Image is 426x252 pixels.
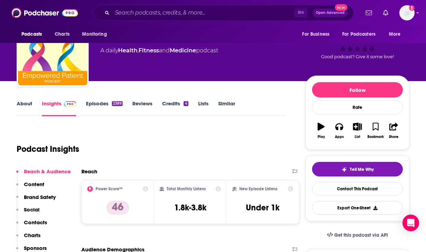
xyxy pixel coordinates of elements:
a: About [17,100,32,116]
span: More [389,29,401,39]
button: Bookmark [366,118,384,143]
input: Search podcasts, credits, & more... [112,7,294,18]
p: Social [24,206,39,213]
p: Reach & Audience [24,168,71,175]
button: Charts [16,232,41,245]
span: New [335,4,347,11]
button: Share [385,118,403,143]
div: A daily podcast [100,46,218,55]
span: Monitoring [82,29,107,39]
span: For Business [302,29,329,39]
span: Logged in as elliesachs09 [399,5,415,20]
p: 46 [106,201,129,215]
div: 4 [184,101,188,106]
button: open menu [338,28,385,41]
img: Podchaser Pro [64,101,76,107]
button: Contacts [16,219,47,232]
a: Show notifications dropdown [363,7,375,19]
button: Follow [312,82,403,97]
button: open menu [297,28,338,41]
button: tell me why sparkleTell Me Why [312,162,403,176]
img: User Profile [399,5,415,20]
button: List [348,118,366,143]
button: Content [16,181,44,194]
h2: Total Monthly Listens [167,186,206,191]
p: Content [24,181,44,188]
button: open menu [384,28,409,41]
h3: Under 1k [246,202,279,213]
h1: Podcast Insights [17,144,79,154]
button: open menu [17,28,51,41]
button: Social [16,206,39,219]
div: Share [389,135,398,139]
p: Sponsors [24,245,47,251]
a: Medicine [170,47,196,54]
div: Bookmark [367,135,384,139]
a: Credits4 [162,100,188,116]
svg: Add a profile image [409,5,415,11]
img: tell me why sparkle [341,167,347,172]
a: Contact This Podcast [312,182,403,195]
span: Charts [55,29,70,39]
button: Open AdvancedNew [313,9,348,17]
a: Charts [50,28,74,41]
h2: Reach [81,168,97,175]
button: open menu [77,28,116,41]
button: Play [312,118,330,143]
h2: New Episode Listens [239,186,277,191]
button: Brand Safety [16,194,56,207]
span: Get this podcast via API [334,232,388,238]
span: Podcasts [21,29,42,39]
p: Charts [24,232,41,238]
button: Reach & Audience [16,168,71,181]
span: Tell Me Why [350,167,374,172]
div: Apps [335,135,344,139]
div: List [355,135,360,139]
a: Get this podcast via API [321,227,393,244]
img: Empowered Patient Podcast [18,16,87,85]
span: ⌘ K [294,8,307,17]
h2: Power Score™ [96,186,123,191]
div: 2389 [112,101,123,106]
a: Lists [198,100,208,116]
button: Show profile menu [399,5,415,20]
img: Podchaser - Follow, Share and Rate Podcasts [11,6,78,19]
span: Open Advanced [316,11,345,15]
a: Reviews [132,100,152,116]
div: Search podcasts, credits, & more... [93,5,354,21]
div: Open Intercom Messenger [402,215,419,231]
h3: 1.8k-3.8k [174,202,206,213]
span: , [137,47,139,54]
div: Play [318,135,325,139]
span: For Podcasters [342,29,375,39]
a: Fitness [139,47,159,54]
a: InsightsPodchaser Pro [42,100,76,116]
a: Episodes2389 [86,100,123,116]
button: Export One-Sheet [312,201,403,215]
span: Good podcast? Give it some love! [321,54,394,59]
p: Brand Safety [24,194,56,200]
p: Contacts [24,219,47,226]
a: Health [118,47,137,54]
a: Similar [218,100,235,116]
div: Rate [312,100,403,114]
span: and [159,47,170,54]
a: Show notifications dropdown [380,7,391,19]
button: Apps [330,118,348,143]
